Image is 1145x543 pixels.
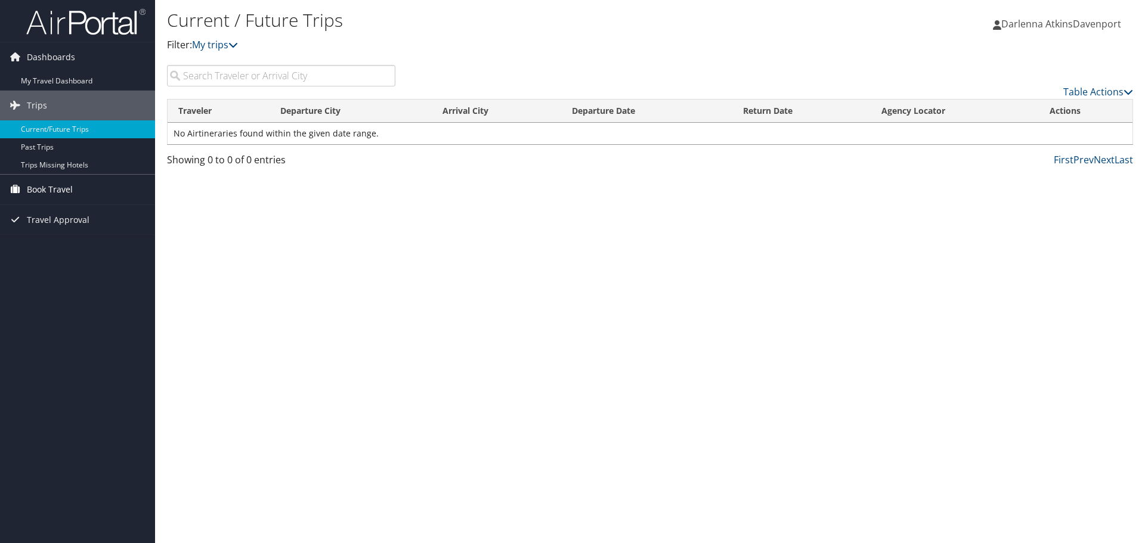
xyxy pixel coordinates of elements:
[167,38,811,53] p: Filter:
[168,123,1132,144] td: No Airtineraries found within the given date range.
[732,100,871,123] th: Return Date: activate to sort column ascending
[1063,85,1133,98] a: Table Actions
[1054,153,1073,166] a: First
[1039,100,1132,123] th: Actions
[561,100,732,123] th: Departure Date: activate to sort column descending
[270,100,432,123] th: Departure City: activate to sort column ascending
[1115,153,1133,166] a: Last
[167,153,395,173] div: Showing 0 to 0 of 0 entries
[168,100,270,123] th: Traveler: activate to sort column ascending
[432,100,561,123] th: Arrival City: activate to sort column ascending
[27,205,89,235] span: Travel Approval
[1001,17,1121,30] span: Darlenna AtkinsDavenport
[27,91,47,120] span: Trips
[871,100,1039,123] th: Agency Locator: activate to sort column ascending
[1094,153,1115,166] a: Next
[167,65,395,86] input: Search Traveler or Arrival City
[167,8,811,33] h1: Current / Future Trips
[192,38,238,51] a: My trips
[27,42,75,72] span: Dashboards
[993,6,1133,42] a: Darlenna AtkinsDavenport
[27,175,73,204] span: Book Travel
[1073,153,1094,166] a: Prev
[26,8,146,36] img: airportal-logo.png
